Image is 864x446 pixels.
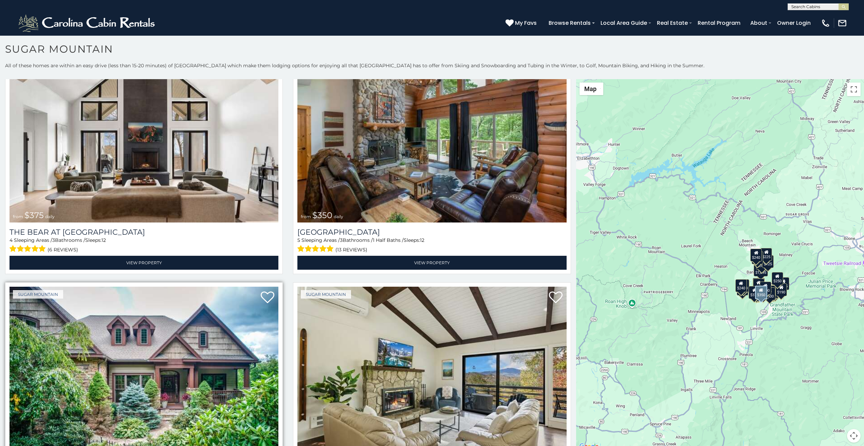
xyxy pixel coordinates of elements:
a: Sugar Mountain [301,290,351,299]
span: 4 [10,237,13,243]
span: $375 [24,210,44,220]
a: Real Estate [654,17,691,29]
span: (13 reviews) [335,245,367,254]
h3: The Bear At Sugar Mountain [10,228,278,237]
div: $155 [778,277,789,290]
span: from [13,214,23,219]
div: $170 [752,251,763,264]
div: Sleeping Areas / Bathrooms / Sleeps: [10,237,278,254]
a: Sugar Mountain [13,290,63,299]
div: $225 [760,248,772,261]
a: Add to favorites [549,291,563,305]
a: [GEOGRAPHIC_DATA] [297,228,566,237]
span: $350 [312,210,332,220]
a: Add to favorites [261,291,274,305]
a: View Property [10,256,278,270]
img: White-1-2.png [17,13,158,33]
a: View Property [297,256,566,270]
a: My Favs [505,19,538,28]
div: $125 [762,255,774,268]
img: phone-regular-white.png [821,18,830,28]
span: daily [334,214,343,219]
span: 1 Half Baths / [373,237,404,243]
div: $350 [755,286,767,299]
span: 12 [102,237,106,243]
div: $190 [753,278,764,291]
span: 3 [52,237,55,243]
a: Owner Login [774,17,814,29]
button: Toggle fullscreen view [847,83,861,96]
span: daily [45,214,55,219]
div: $195 [767,285,779,298]
span: 12 [420,237,424,243]
a: About [747,17,771,29]
span: from [301,214,311,219]
div: Sleeping Areas / Bathrooms / Sleeps: [297,237,566,254]
img: Grouse Moor Lodge [297,42,566,222]
div: $300 [753,279,765,291]
span: My Favs [515,19,537,27]
a: The Bear At [GEOGRAPHIC_DATA] [10,228,278,237]
div: $240 [750,249,762,262]
a: Local Area Guide [597,17,650,29]
div: $240 [735,279,747,292]
span: 5 [297,237,300,243]
button: Change map style [580,83,603,95]
span: Map [584,85,596,92]
div: $250 [771,272,783,285]
div: $200 [759,282,771,295]
a: The Bear At Sugar Mountain from $375 daily [10,42,278,222]
img: The Bear At Sugar Mountain [10,42,278,222]
img: mail-regular-white.png [838,18,847,28]
a: Browse Rentals [545,17,594,29]
div: $375 [749,286,760,299]
span: 3 [340,237,343,243]
a: Grouse Moor Lodge from $350 daily [297,42,566,222]
h3: Grouse Moor Lodge [297,228,566,237]
button: Map camera controls [847,429,861,443]
div: $1,095 [753,264,768,276]
div: $190 [775,283,787,296]
a: Rental Program [694,17,744,29]
span: (6 reviews) [48,245,78,254]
